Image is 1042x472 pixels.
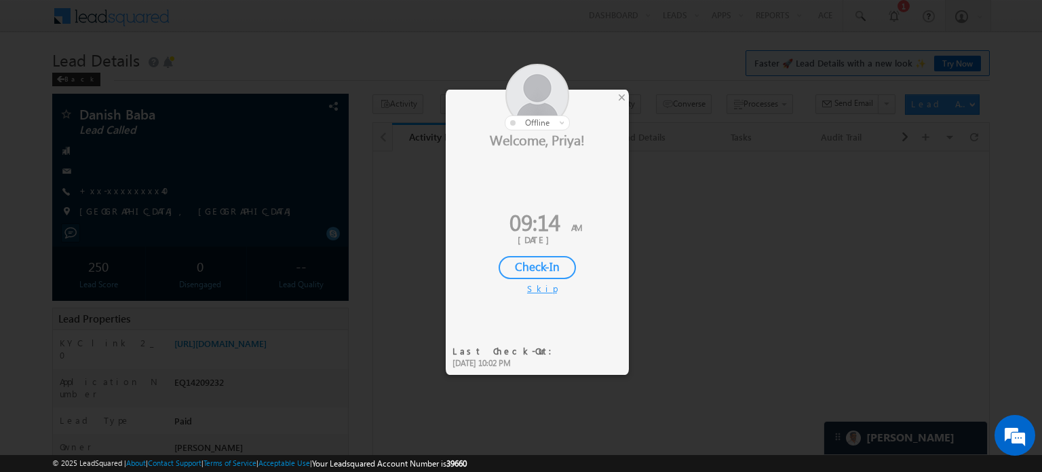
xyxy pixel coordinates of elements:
div: [DATE] 10:02 PM [452,357,560,369]
a: Contact Support [148,458,201,467]
span: 09:14 [509,206,560,237]
span: AM [571,221,582,233]
div: Skip [527,283,547,295]
span: © 2025 LeadSquared | | | | | [52,457,467,470]
span: offline [525,117,549,128]
div: × [615,90,629,105]
div: [DATE] [456,234,619,246]
span: 39660 [446,458,467,469]
a: About [126,458,146,467]
div: Welcome, Priya! [446,130,629,148]
a: Acceptable Use [258,458,310,467]
div: Last Check-Out: [452,345,560,357]
div: Check-In [499,256,576,279]
span: Your Leadsquared Account Number is [312,458,467,469]
a: Terms of Service [204,458,256,467]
